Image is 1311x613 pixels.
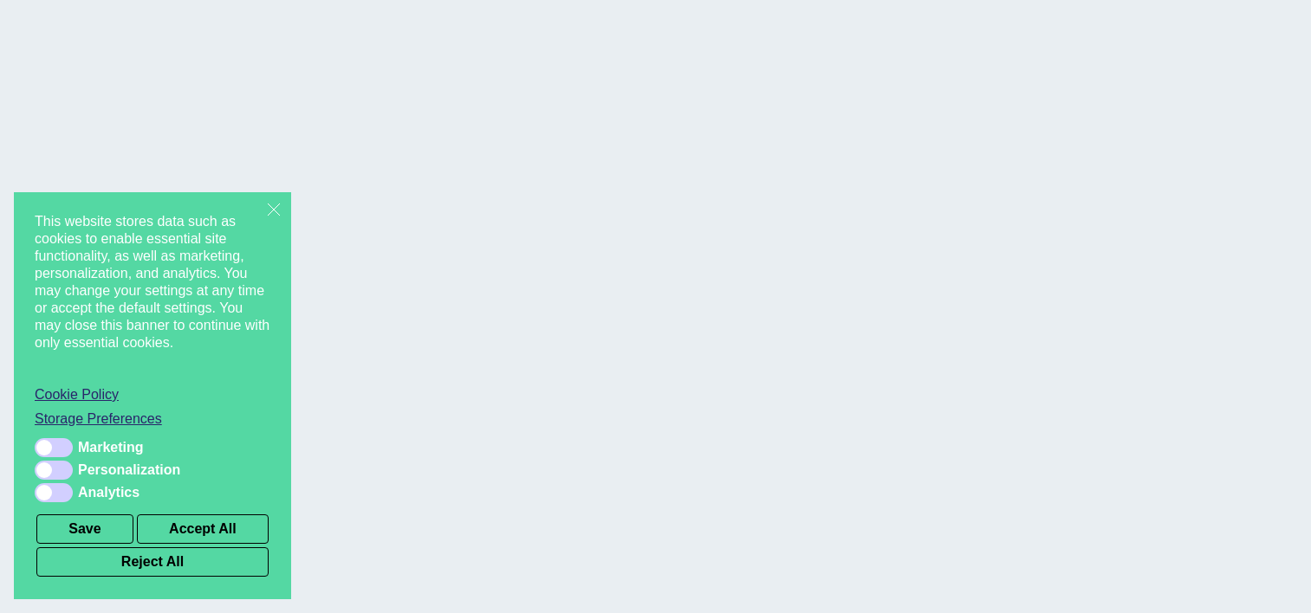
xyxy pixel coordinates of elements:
a: Storage Preferences [35,410,270,428]
button: Accept All [137,514,269,544]
a: Cookie Policy [35,386,270,403]
span: Marketing [78,439,144,456]
button: Save [36,514,133,544]
span: Analytics [78,484,140,501]
span: Personalization [78,461,180,479]
span: This website stores data such as cookies to enable essential site functionality, as well as marke... [35,213,270,372]
button: Reject All [36,547,269,577]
